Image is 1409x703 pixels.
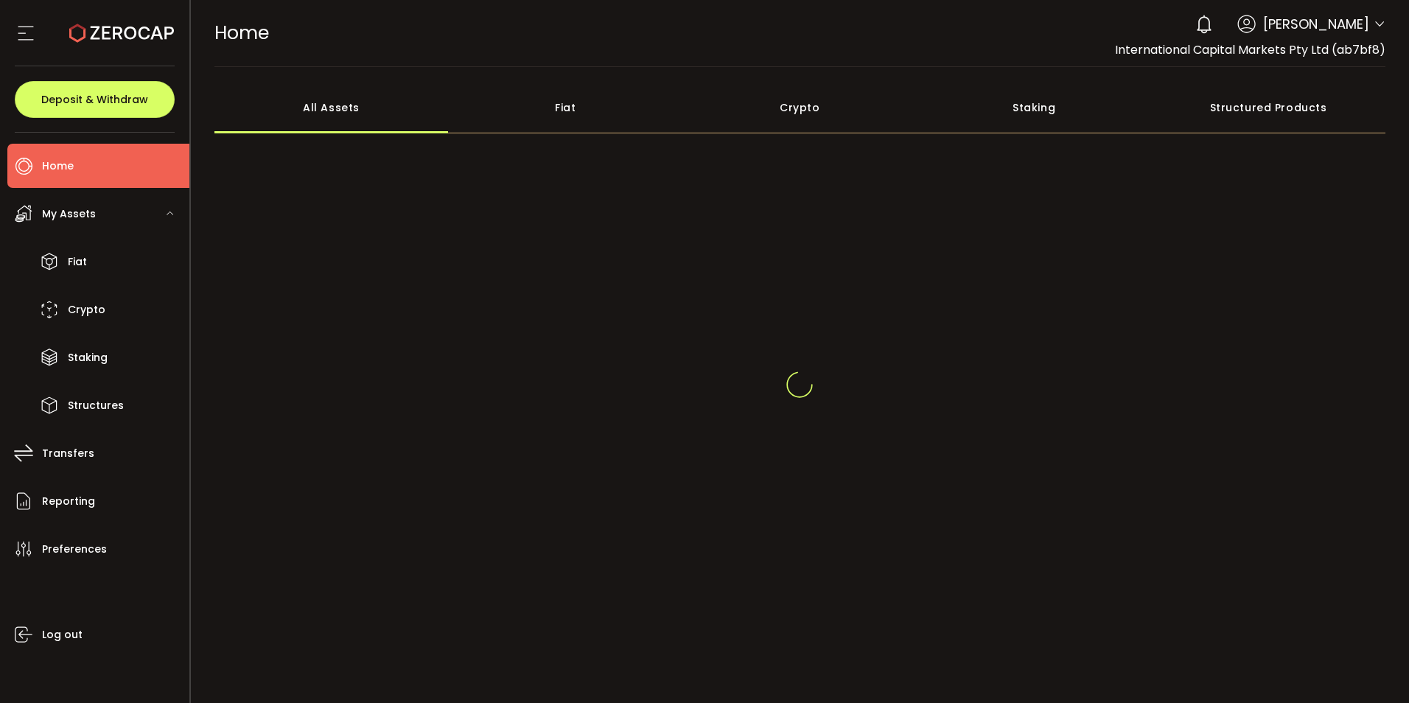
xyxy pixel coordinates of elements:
div: Staking [917,82,1151,133]
span: Staking [68,347,108,368]
span: International Capital Markets Pty Ltd (ab7bf8) [1115,41,1385,58]
span: [PERSON_NAME] [1263,14,1369,34]
span: My Assets [42,203,96,225]
span: Reporting [42,491,95,512]
span: Transfers [42,443,94,464]
span: Home [214,20,269,46]
span: Preferences [42,539,107,560]
span: Log out [42,624,83,646]
button: Deposit & Withdraw [15,81,175,118]
span: Home [42,155,74,177]
div: Structured Products [1151,82,1385,133]
span: Crypto [68,299,105,321]
span: Structures [68,395,124,416]
span: Deposit & Withdraw [41,94,148,105]
div: Fiat [448,82,682,133]
div: Crypto [682,82,917,133]
div: All Assets [214,82,449,133]
span: Fiat [68,251,87,273]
